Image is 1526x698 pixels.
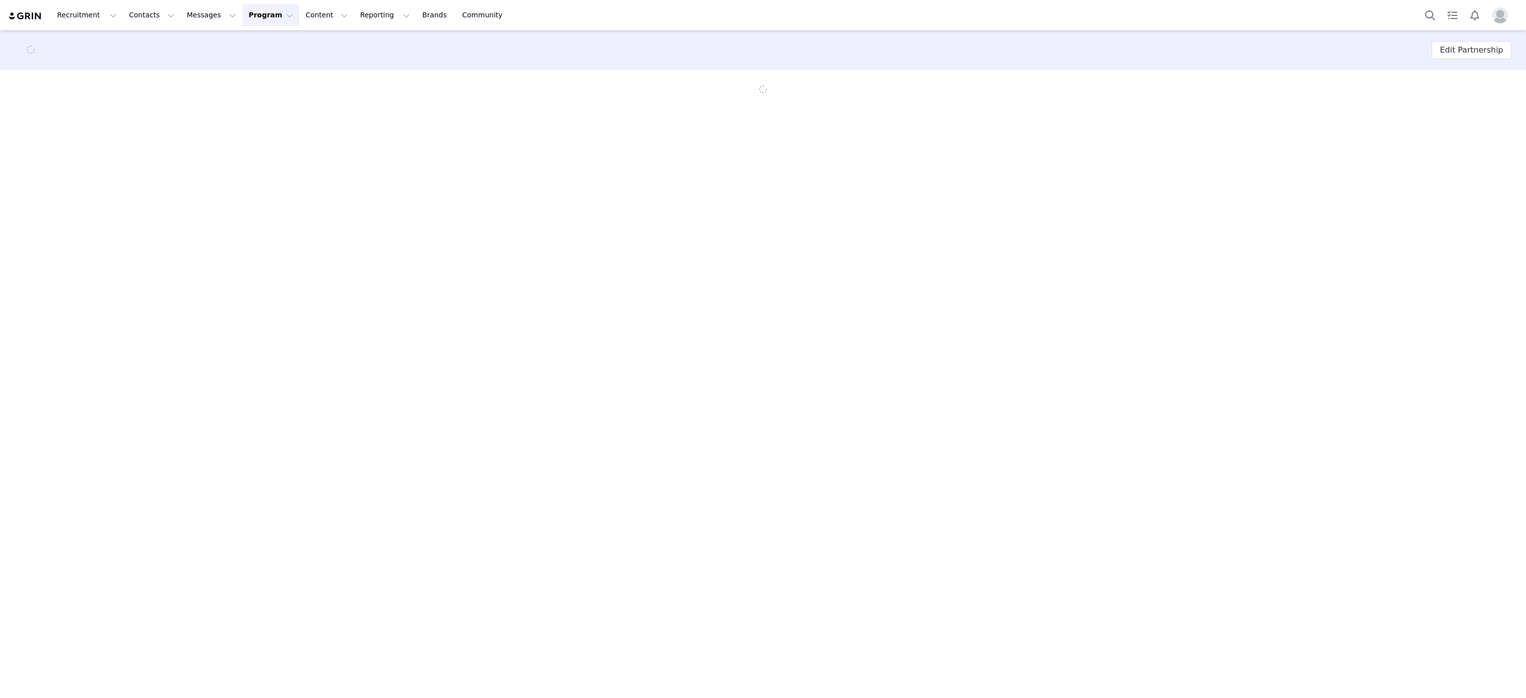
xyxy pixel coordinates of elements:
button: Profile [1486,7,1518,23]
img: grin logo [8,11,43,21]
button: Notifications [1464,4,1486,26]
button: Contacts [123,4,180,26]
button: Messages [181,4,242,26]
button: Program [242,4,299,26]
a: Tasks [1442,4,1463,26]
button: Content [300,4,354,26]
button: Search [1419,4,1441,26]
button: Recruitment [51,4,123,26]
button: Reporting [354,4,416,26]
button: Edit Partnership [1432,41,1512,59]
a: Community [457,4,513,26]
img: placeholder-profile.jpg [1492,7,1508,23]
a: Brands [416,4,456,26]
